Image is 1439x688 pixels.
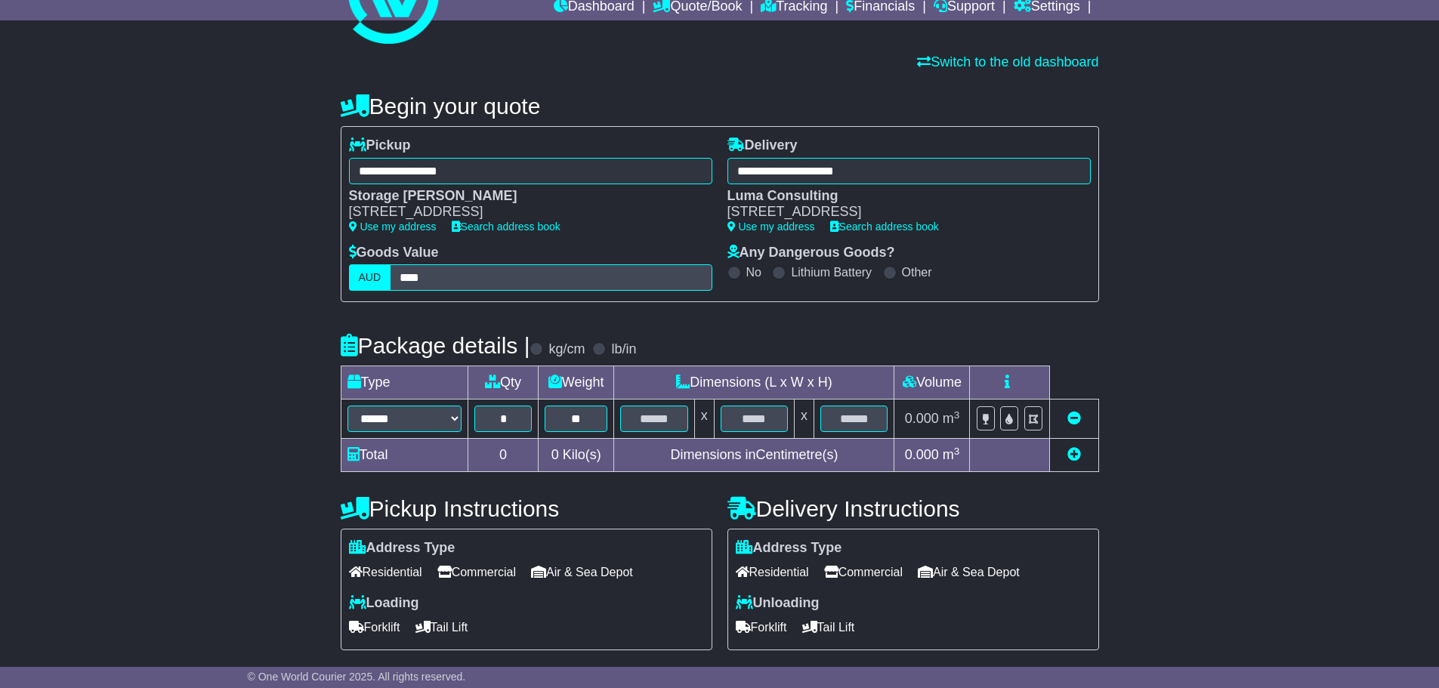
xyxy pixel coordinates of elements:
td: Qty [468,366,539,400]
a: Search address book [830,221,939,233]
label: Goods Value [349,245,439,261]
a: Switch to the old dashboard [917,54,1098,69]
label: Pickup [349,137,411,154]
span: Air & Sea Depot [918,560,1020,584]
span: 0.000 [905,411,939,426]
td: x [795,400,814,439]
div: Luma Consulting [727,188,1076,205]
label: Delivery [727,137,798,154]
span: 0 [551,447,559,462]
span: 0.000 [905,447,939,462]
span: Tail Lift [802,615,855,639]
span: Forklift [349,615,400,639]
a: Search address book [452,221,560,233]
td: Weight [538,366,614,400]
a: Add new item [1067,447,1081,462]
label: kg/cm [548,341,585,358]
h4: Package details | [341,333,530,358]
label: lb/in [611,341,636,358]
span: Commercial [824,560,903,584]
label: Other [902,265,932,279]
span: Tail Lift [415,615,468,639]
div: Storage [PERSON_NAME] [349,188,697,205]
label: Lithium Battery [791,265,872,279]
span: © One World Courier 2025. All rights reserved. [248,671,466,683]
label: No [746,265,761,279]
td: Dimensions in Centimetre(s) [614,439,894,472]
span: Residential [349,560,422,584]
label: Loading [349,595,419,612]
span: m [943,411,960,426]
a: Use my address [727,221,815,233]
a: Use my address [349,221,437,233]
td: Kilo(s) [538,439,614,472]
span: Commercial [437,560,516,584]
td: Total [341,439,468,472]
td: Volume [894,366,970,400]
a: Remove this item [1067,411,1081,426]
sup: 3 [954,409,960,421]
span: Forklift [736,615,787,639]
span: m [943,447,960,462]
sup: 3 [954,446,960,457]
div: [STREET_ADDRESS] [727,204,1076,221]
td: Dimensions (L x W x H) [614,366,894,400]
label: Unloading [736,595,820,612]
label: Any Dangerous Goods? [727,245,895,261]
td: x [694,400,714,439]
label: Address Type [349,540,455,557]
td: 0 [468,439,539,472]
div: [STREET_ADDRESS] [349,204,697,221]
span: Residential [736,560,809,584]
label: Address Type [736,540,842,557]
h4: Pickup Instructions [341,496,712,521]
td: Type [341,366,468,400]
label: AUD [349,264,391,291]
h4: Begin your quote [341,94,1099,119]
h4: Delivery Instructions [727,496,1099,521]
span: Air & Sea Depot [531,560,633,584]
